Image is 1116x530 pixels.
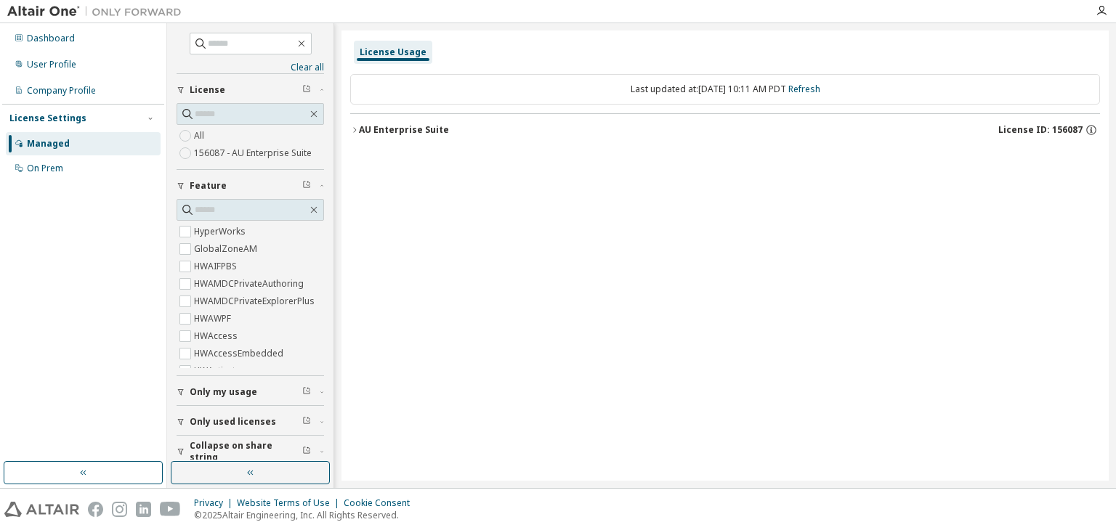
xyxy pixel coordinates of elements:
[194,327,240,345] label: HWAccess
[194,223,248,240] label: HyperWorks
[350,114,1100,146] button: AU Enterprise SuiteLicense ID: 156087
[177,170,324,202] button: Feature
[194,310,234,327] label: HWAWPF
[194,144,315,162] label: 156087 - AU Enterprise Suite
[4,502,79,517] img: altair_logo.svg
[194,497,237,509] div: Privacy
[194,293,318,310] label: HWAMDCPrivateExplorerPlus
[788,83,820,95] a: Refresh
[194,240,260,258] label: GlobalZoneAM
[27,138,70,150] div: Managed
[360,46,426,58] div: License Usage
[194,509,418,521] p: © 2025 Altair Engineering, Inc. All Rights Reserved.
[177,376,324,408] button: Only my usage
[194,275,307,293] label: HWAMDCPrivateAuthoring
[190,440,302,463] span: Collapse on share string
[237,497,344,509] div: Website Terms of Use
[194,258,240,275] label: HWAIFPBS
[302,446,311,457] span: Clear filter
[160,502,181,517] img: youtube.svg
[998,124,1083,136] span: License ID: 156087
[302,84,311,96] span: Clear filter
[27,85,96,97] div: Company Profile
[302,416,311,428] span: Clear filter
[344,497,418,509] div: Cookie Consent
[194,362,243,380] label: HWActivate
[194,127,207,144] label: All
[190,416,276,428] span: Only used licenses
[88,502,103,517] img: facebook.svg
[136,502,151,517] img: linkedin.svg
[177,406,324,438] button: Only used licenses
[359,124,449,136] div: AU Enterprise Suite
[177,436,324,468] button: Collapse on share string
[177,74,324,106] button: License
[27,59,76,70] div: User Profile
[350,74,1100,105] div: Last updated at: [DATE] 10:11 AM PDT
[112,502,127,517] img: instagram.svg
[27,163,63,174] div: On Prem
[177,62,324,73] a: Clear all
[194,345,286,362] label: HWAccessEmbedded
[302,180,311,192] span: Clear filter
[9,113,86,124] div: License Settings
[190,386,257,398] span: Only my usage
[302,386,311,398] span: Clear filter
[190,84,225,96] span: License
[7,4,189,19] img: Altair One
[27,33,75,44] div: Dashboard
[190,180,227,192] span: Feature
